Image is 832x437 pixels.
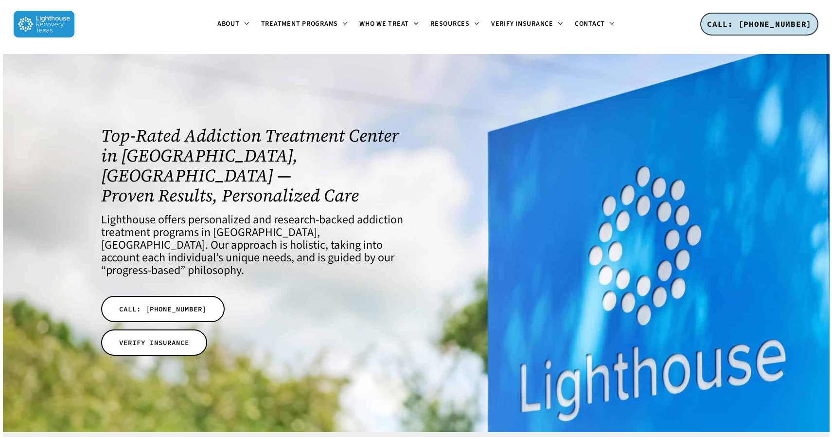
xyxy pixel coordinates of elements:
[425,20,485,28] a: Resources
[707,19,812,29] span: CALL: [PHONE_NUMBER]
[101,126,403,205] h1: Top-Rated Addiction Treatment Center in [GEOGRAPHIC_DATA], [GEOGRAPHIC_DATA] — Proven Results, Pe...
[101,214,403,277] h4: Lighthouse offers personalized and research-backed addiction treatment programs in [GEOGRAPHIC_DA...
[430,19,470,29] span: Resources
[119,304,207,314] span: CALL: [PHONE_NUMBER]
[217,19,240,29] span: About
[359,19,409,29] span: Who We Treat
[255,20,354,28] a: Treatment Programs
[212,20,255,28] a: About
[354,20,425,28] a: Who We Treat
[575,19,605,29] span: Contact
[700,13,818,36] a: CALL: [PHONE_NUMBER]
[101,296,225,322] a: CALL: [PHONE_NUMBER]
[485,20,569,28] a: Verify Insurance
[119,338,189,347] span: VERIFY INSURANCE
[569,20,620,28] a: Contact
[491,19,553,29] span: Verify Insurance
[14,11,74,37] img: Lighthouse Recovery Texas
[101,329,207,356] a: VERIFY INSURANCE
[261,19,338,29] span: Treatment Programs
[106,262,180,279] a: progress-based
